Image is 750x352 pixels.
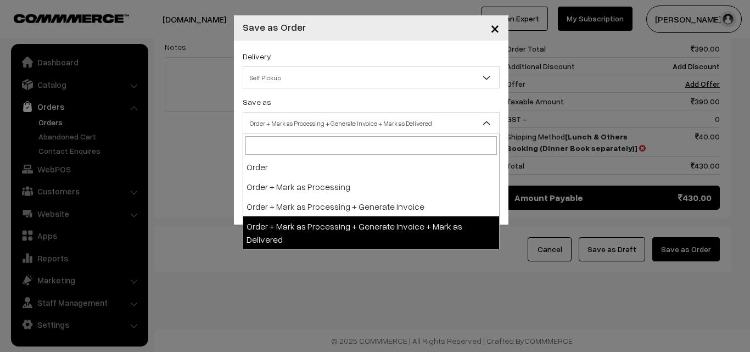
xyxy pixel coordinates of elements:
[243,20,306,35] h4: Save as Order
[243,114,499,133] span: Order + Mark as Processing + Generate Invoice + Mark as Delivered
[243,216,499,249] li: Order + Mark as Processing + Generate Invoice + Mark as Delivered
[243,157,499,177] li: Order
[243,177,499,197] li: Order + Mark as Processing
[482,11,508,45] button: Close
[243,96,271,108] label: Save as
[243,51,271,62] label: Delivery
[243,112,500,134] span: Order + Mark as Processing + Generate Invoice + Mark as Delivered
[490,18,500,38] span: ×
[243,68,499,87] span: Self Pickup
[243,197,499,216] li: Order + Mark as Processing + Generate Invoice
[243,66,500,88] span: Self Pickup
